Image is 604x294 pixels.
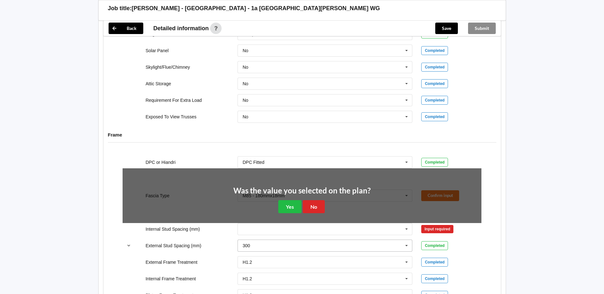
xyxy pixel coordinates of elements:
h4: Frame [108,132,496,138]
label: Solar Panel [146,48,168,53]
button: reference-toggle [123,240,135,251]
label: External Frame Treatment [146,260,197,265]
label: Skylight/Flue/Chimney [146,65,190,70]
div: No [243,48,248,53]
label: Internal Frame Treatment [146,276,196,281]
div: Completed [421,241,448,250]
div: Completed [421,158,448,167]
label: Exposed To View Trusses [146,114,196,119]
div: No [243,98,248,102]
div: Completed [421,46,448,55]
div: Completed [421,79,448,88]
div: No [243,65,248,69]
div: Completed [421,96,448,105]
label: External Stud Spacing (mm) [146,243,201,248]
div: H1.2 [243,260,252,264]
label: Attic Storage [146,81,171,86]
h3: Job title: [108,5,132,12]
div: Completed [421,112,448,121]
div: H1.2 [243,276,252,281]
label: Verge [146,31,157,37]
span: Detailed information [153,25,209,31]
button: Yes [278,200,302,213]
label: DPC or Hiandri [146,160,175,165]
h2: Was the value you selected on the plan? [233,186,371,196]
h3: [PERSON_NAME] - [GEOGRAPHIC_DATA] - 1a [GEOGRAPHIC_DATA][PERSON_NAME] WG [132,5,380,12]
div: Completed [421,258,448,267]
button: No [303,200,325,213]
div: No [243,81,248,86]
button: Back [109,23,143,34]
label: Internal Stud Spacing (mm) [146,227,200,232]
div: Completed [421,63,448,72]
div: No [243,115,248,119]
button: Save [435,23,458,34]
div: Input required [421,225,453,233]
div: 300 [243,243,250,248]
div: Completed [421,274,448,283]
label: Requirement For Extra Load [146,98,202,103]
div: DPC Fitted [243,160,264,164]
